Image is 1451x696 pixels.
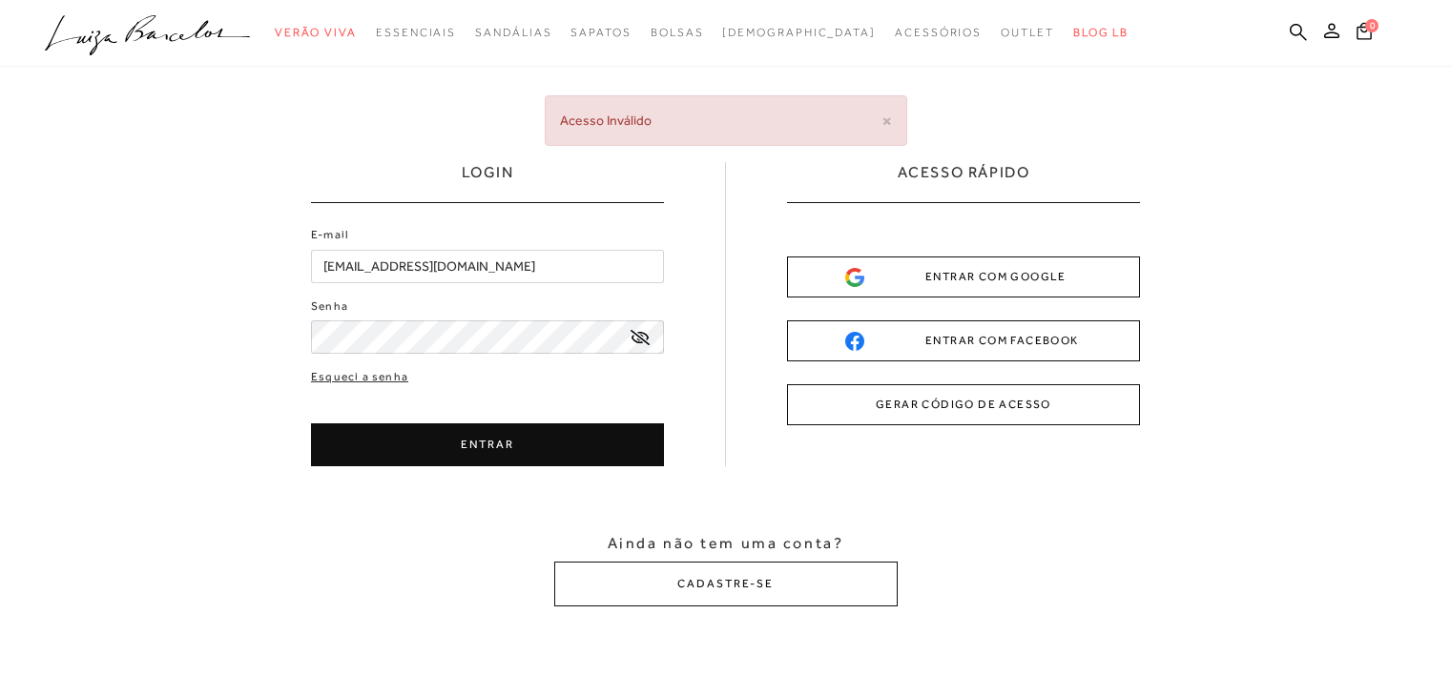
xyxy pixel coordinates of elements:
span: Outlet [1001,26,1054,39]
button: GERAR CÓDIGO DE ACESSO [787,384,1140,425]
a: close [881,111,892,131]
a: noSubCategoriesText [895,15,982,51]
button: 0 [1351,21,1378,47]
a: noSubCategoriesText [651,15,704,51]
span: [DEMOGRAPHIC_DATA] [722,26,876,39]
span: 0 [1365,19,1378,32]
span: BLOG LB [1073,26,1129,39]
a: noSubCategoriesText [1001,15,1054,51]
span: Essenciais [376,26,456,39]
span: Bolsas [651,26,704,39]
a: noSubCategoriesText [475,15,551,51]
span: Acesso Inválido [560,113,652,128]
h2: ACESSO RÁPIDO [898,162,1030,202]
span: Verão Viva [275,26,357,39]
a: noSubCategoriesText [275,15,357,51]
a: BLOG LB [1073,15,1129,51]
span: Acessórios [895,26,982,39]
span: Sandálias [475,26,551,39]
label: E-mail [311,226,349,244]
a: noSubCategoriesText [570,15,631,51]
input: E-mail [311,250,664,283]
a: noSubCategoriesText [722,15,876,51]
a: Esqueci a senha [311,368,408,386]
span: Sapatos [570,26,631,39]
span: Ainda não tem uma conta? [608,533,843,554]
label: Senha [311,297,348,316]
button: ENTRAR COM GOOGLE [787,256,1140,297]
div: ENTRAR COM GOOGLE [845,267,1082,287]
button: CADASTRE-SE [554,562,898,606]
h1: LOGIN [462,162,514,202]
a: exibir senha [631,330,650,344]
a: noSubCategoriesText [376,15,456,51]
button: ENTRAR [311,423,664,466]
button: ENTRAR COM FACEBOOK [787,320,1140,361]
div: ENTRAR COM FACEBOOK [845,331,1082,351]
